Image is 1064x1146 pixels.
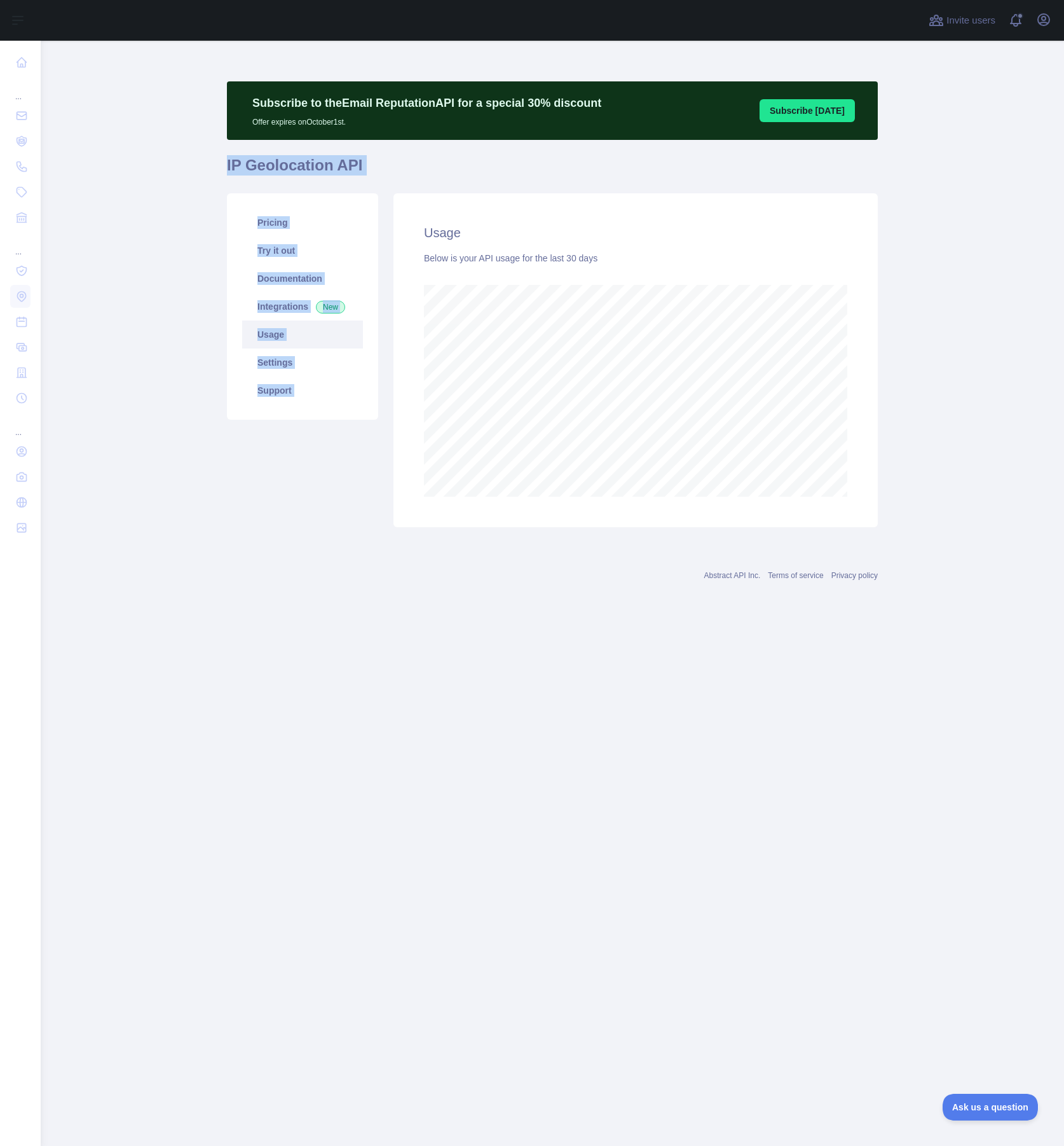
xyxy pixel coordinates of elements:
p: Subscribe to the Email Reputation API for a special 30 % discount [252,94,601,112]
a: Pricing [242,209,363,237]
h1: IP Geolocation API [227,155,878,186]
div: ... [10,231,31,257]
a: Privacy policy [831,571,878,580]
h2: Usage [424,224,847,242]
a: Try it out [242,237,363,265]
a: Settings [242,349,363,376]
a: Support [242,376,363,404]
button: Invite users [926,10,998,31]
div: ... [10,412,31,438]
a: Documentation [242,265,363,293]
a: Abstract API Inc. [704,571,761,580]
a: Integrations New [242,293,363,321]
span: New [316,301,345,314]
a: Terms of service [768,571,823,580]
button: Subscribe [DATE] [760,99,855,122]
div: Below is your API usage for the last 30 days [424,252,847,265]
p: Offer expires on October 1st. [252,112,601,127]
a: Usage [242,321,363,349]
div: ... [10,76,31,102]
iframe: Toggle Customer Support [943,1094,1039,1121]
span: Invite users [946,13,995,28]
